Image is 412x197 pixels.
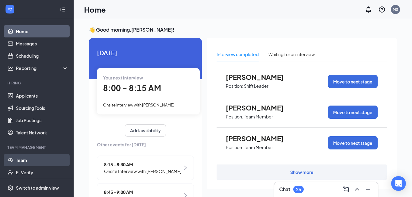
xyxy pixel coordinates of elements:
[342,186,350,193] svg: ComposeMessage
[363,184,373,194] button: Minimize
[226,134,293,142] span: [PERSON_NAME]
[97,48,194,57] span: [DATE]
[341,184,351,194] button: ComposeMessage
[16,50,68,62] a: Scheduling
[268,51,315,58] div: Waiting for an interview
[16,114,68,126] a: Job Postings
[391,176,406,191] div: Open Intercom Messenger
[393,7,398,12] div: MS
[84,4,106,15] h1: Home
[103,102,175,107] span: Onsite Interview with [PERSON_NAME]
[104,161,181,168] span: 8:15 - 8:30 AM
[103,75,143,80] span: Your next interview
[244,83,268,89] p: Shift Leader
[16,126,68,139] a: Talent Network
[16,102,68,114] a: Sourcing Tools
[16,65,69,71] div: Reporting
[226,83,243,89] p: Position:
[16,37,68,50] a: Messages
[378,6,386,13] svg: QuestionInfo
[352,184,362,194] button: ChevronUp
[16,90,68,102] a: Applicants
[365,6,372,13] svg: Notifications
[353,186,361,193] svg: ChevronUp
[103,83,161,93] span: 8:00 - 8:15 AM
[296,187,301,192] div: 25
[244,114,273,120] p: Team Member
[97,141,194,148] span: Other events for [DATE]
[7,80,67,86] div: Hiring
[59,6,65,13] svg: Collapse
[226,104,293,112] span: [PERSON_NAME]
[104,168,181,175] span: Onsite Interview with [PERSON_NAME]
[226,114,243,120] p: Position:
[328,106,378,119] button: Move to next stage
[89,26,397,33] h3: 👋 Good morning, [PERSON_NAME] !
[104,189,181,195] span: 8:45 - 9:00 AM
[328,75,378,88] button: Move to next stage
[7,145,67,150] div: Team Management
[244,145,273,150] p: Team Member
[7,185,13,191] svg: Settings
[328,136,378,149] button: Move to next stage
[7,65,13,71] svg: Analysis
[290,169,314,175] div: Show more
[364,186,372,193] svg: Minimize
[226,145,243,150] p: Position:
[16,154,68,166] a: Team
[7,6,13,12] svg: WorkstreamLogo
[16,166,68,179] a: E-Verify
[16,25,68,37] a: Home
[226,73,293,81] span: [PERSON_NAME]
[279,186,290,193] h3: Chat
[125,124,166,137] button: Add availability
[16,185,59,191] div: Switch to admin view
[217,51,259,58] div: Interview completed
